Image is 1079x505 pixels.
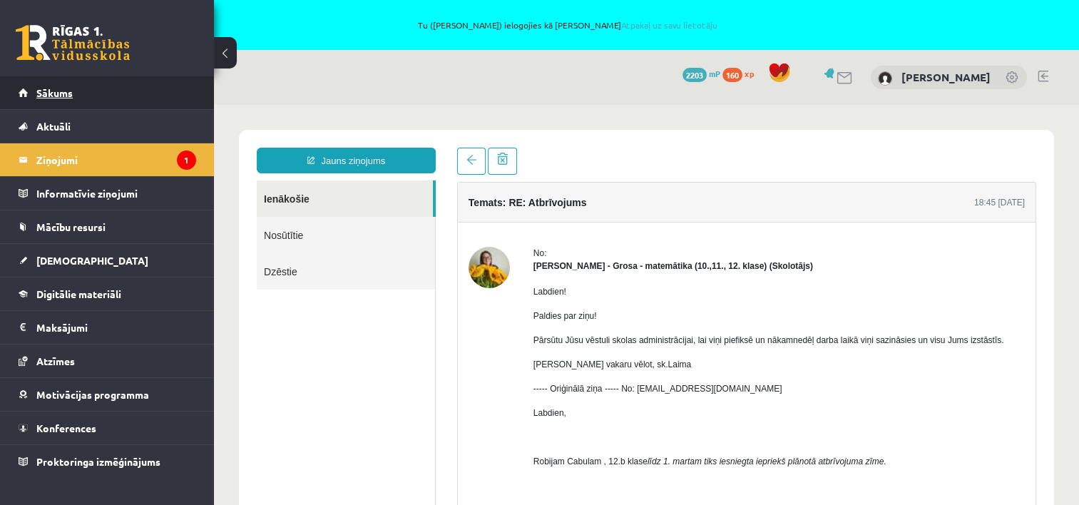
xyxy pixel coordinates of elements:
a: Mācību resursi [19,210,196,243]
a: Nosūtītie [43,112,221,148]
i: līdz 1. martam tiks iesniegta iepriekš plānotā atbrīvojuma zīme. [434,352,673,362]
a: Digitālie materiāli [19,277,196,310]
img: Laima Tukāne - Grosa - matemātika (10.,11., 12. klase) [255,142,296,183]
span: 2203 [682,68,707,82]
span: Atzīmes [36,354,75,367]
a: Proktoringa izmēģinājums [19,445,196,478]
a: 160 xp [722,68,761,79]
strong: [PERSON_NAME] - Grosa - matemātika (10.,11., 12. klase) (Skolotājs) [319,156,599,166]
span: Proktoringa izmēģinājums [36,455,160,468]
i: Sakiet lūdzu vai iesniegumu jāraksta brīvā formā, kam jāiesniedz, kam jāadresē? [319,400,626,410]
a: Ienākošie [43,76,219,112]
p: Paldies par ziņu! [319,205,790,218]
a: Aktuāli [19,110,196,143]
p: Robijam Cabulam , 12.b klase [319,350,790,363]
a: [PERSON_NAME] [901,70,991,84]
a: Atpakaļ uz savu lietotāju [621,19,717,31]
p: [PERSON_NAME] vakaru vēlot, sk.Laima [319,253,790,266]
img: Robijs Cabuls [878,71,892,86]
a: Atzīmes [19,345,196,377]
a: Informatīvie ziņojumi [19,177,196,210]
span: mP [709,68,720,79]
a: Konferences [19,412,196,444]
p: Pārsūtu Jūsu vēstuli skolas administrācijai, lai viņi piefiksē un nākamnedēļ darba laikā viņi saz... [319,229,790,242]
span: Mācību resursi [36,220,106,233]
legend: Informatīvie ziņojumi [36,177,196,210]
p: ----- Oriģinālā ziņa ----- No: [EMAIL_ADDRESS][DOMAIN_NAME] [319,277,790,290]
p: Labdien! [319,180,790,193]
a: [DEMOGRAPHIC_DATA] [19,244,196,277]
h4: Temats: RE: Atbrīvojums [255,92,373,103]
a: Rīgas 1. Tālmācības vidusskola [16,25,130,61]
span: Aktuāli [36,120,71,133]
div: No: [319,142,790,155]
a: 2203 mP [682,68,720,79]
legend: Ziņojumi [36,143,196,176]
span: Konferences [36,422,96,434]
p: Labdien, [319,302,790,315]
span: Motivācijas programma [36,388,149,401]
div: 18:45 [DATE] [760,91,811,104]
i: 1 [177,151,196,170]
a: Dzēstie [43,148,221,185]
span: [DEMOGRAPHIC_DATA] [36,254,148,267]
span: Sākums [36,86,73,99]
span: Tu ([PERSON_NAME]) ielogojies kā [PERSON_NAME] [164,21,971,29]
span: Digitālie materiāli [36,287,121,300]
a: Ziņojumi1 [19,143,196,176]
span: 160 [722,68,742,82]
a: Sākums [19,76,196,109]
a: Maksājumi [19,311,196,344]
a: Motivācijas programma [19,378,196,411]
span: xp [745,68,754,79]
a: Jauns ziņojums [43,43,222,68]
legend: Maksājumi [36,311,196,344]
